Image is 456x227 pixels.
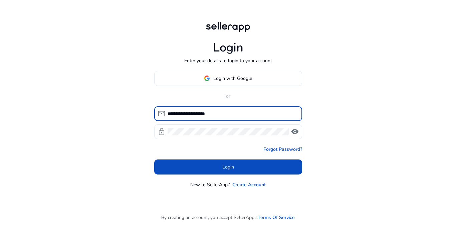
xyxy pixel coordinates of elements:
p: New to SellerApp? [190,181,230,188]
h1: Login [213,40,243,55]
button: Login [154,159,302,175]
a: Create Account [232,181,266,188]
span: mail [158,110,166,118]
span: lock [158,128,166,136]
button: Login with Google [154,71,302,86]
img: google-logo.svg [204,75,210,81]
p: Enter your details to login to your account [184,57,272,64]
span: Login [222,163,234,171]
span: Login with Google [213,75,252,82]
p: or [154,93,302,100]
a: Forgot Password? [263,146,302,153]
span: visibility [291,128,299,136]
a: Terms Of Service [258,214,295,221]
